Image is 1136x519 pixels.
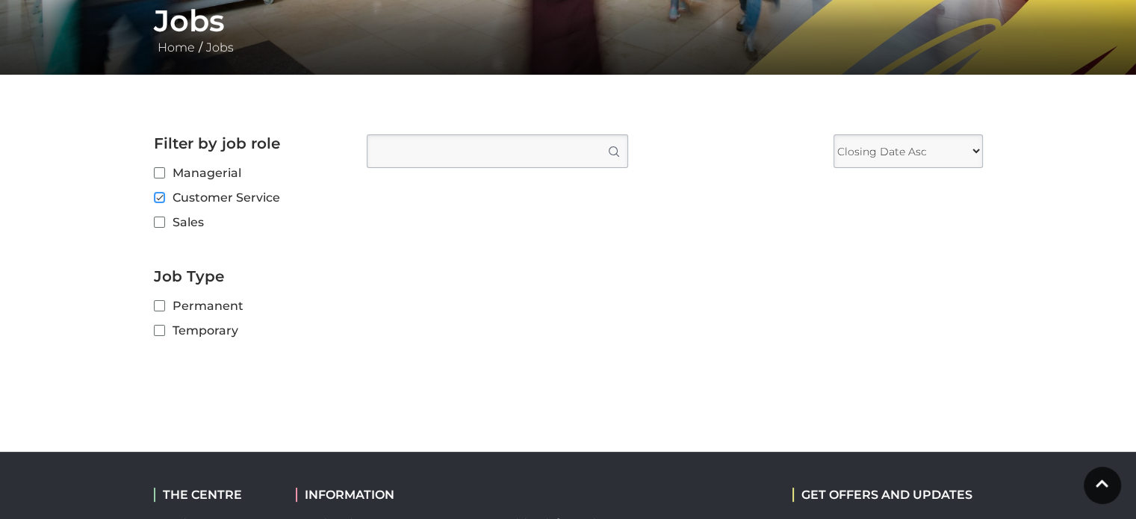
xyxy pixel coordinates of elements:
a: Jobs [202,40,238,55]
h2: INFORMATION [296,488,486,502]
label: Temporary [154,321,344,340]
h2: THE CENTRE [154,488,273,502]
label: Permanent [154,296,344,315]
h2: GET OFFERS AND UPDATES [792,488,972,502]
label: Managerial [154,164,344,182]
label: Sales [154,213,344,231]
label: Customer Service [154,188,344,207]
h2: Filter by job role [154,134,344,152]
div: / [143,3,994,57]
a: Home [154,40,199,55]
h2: Job Type [154,267,344,285]
h1: Jobs [154,3,983,39]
